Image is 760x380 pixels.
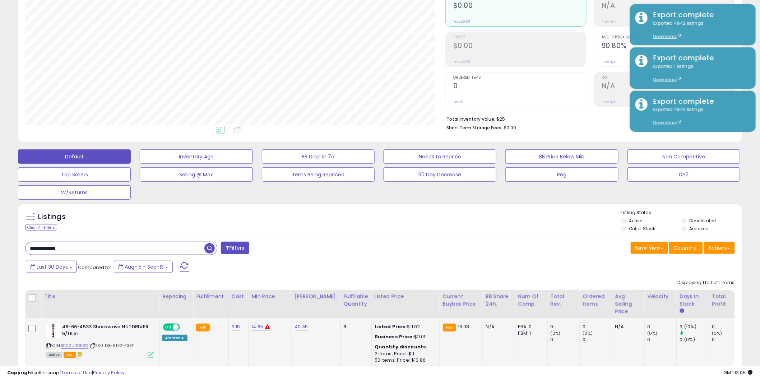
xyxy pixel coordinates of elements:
div: Fulfillable Quantity [344,293,369,308]
div: 0 [551,324,580,330]
span: Compared to: [78,264,111,271]
label: Out of Stock [629,226,655,232]
div: 50 Items, Price: $10.86 [375,357,434,363]
span: Ordered Items [453,76,586,80]
div: Current Buybox Price [443,293,480,308]
div: Title [44,293,156,300]
button: Top Sellers [18,167,131,182]
small: (0%) [648,330,658,336]
h2: N/A [602,82,734,92]
button: BB Price Below Min [505,149,618,164]
div: 8 [344,324,366,330]
span: 16.08 [458,323,469,330]
div: Exported 4942 listings. [648,106,750,126]
small: Prev: $0.00 [453,19,470,24]
div: Exported 4942 listings. [648,20,750,40]
span: 2025-10-14 13:05 GMT [724,369,753,376]
div: Export complete [648,96,750,107]
span: $0.00 [504,124,516,131]
div: FBA: 0 [518,324,542,330]
div: ASIN: [46,324,154,357]
span: All listings currently available for purchase on Amazon [46,352,62,358]
div: Total Profit [712,293,738,308]
div: Fulfillment [196,293,225,300]
img: 21blJLkRqFL._SL40_.jpg [46,324,60,338]
div: 2 Items, Price: $11 [375,351,434,357]
div: 0 [712,337,741,343]
a: 40.35 [295,323,308,330]
button: De2 [627,167,740,182]
div: N/A [615,324,639,330]
div: Num of Comp. [518,293,544,308]
button: BB Drop in 7d [262,149,375,164]
button: W/Returns [18,185,131,200]
a: 3.15 [232,323,240,330]
small: Prev: $0.00 [453,60,470,64]
div: Days In Stock [680,293,706,308]
div: Clear All Filters [25,224,57,231]
div: Amazon AI [162,335,187,341]
div: Ordered Items [583,293,609,308]
button: 30 Day Decrease [384,167,496,182]
div: 0 (0%) [680,337,709,343]
h2: $0.00 [453,42,586,51]
p: Listing States: [622,209,742,216]
button: Save View [631,242,668,254]
div: Repricing [162,293,190,300]
h2: 90.80% [602,42,734,51]
div: Avg Selling Price [615,293,641,315]
a: B002U0CE8O [61,343,88,349]
b: Listed Price: [375,323,407,330]
div: 0 [551,337,580,343]
div: BB Share 24h. [486,293,512,308]
h2: 0 [453,82,586,92]
button: Non Competitive [627,149,740,164]
button: Default [18,149,131,164]
i: hazardous material [76,352,83,357]
a: Download [653,33,681,40]
div: Listed Price [375,293,437,300]
span: | SKU: D3-8TXZ-P33T [89,343,134,348]
div: Min Price [252,293,289,300]
small: (0%) [551,330,561,336]
span: Avg. Buybox Share [602,36,734,40]
div: Total Rev. [551,293,577,308]
b: Quantity discounts [375,343,426,350]
button: Columns [669,242,703,254]
button: Aug-15 - Sep-13 [114,261,173,273]
button: Items Being Repriced [262,167,375,182]
button: Last 30 Days [26,261,77,273]
div: Export complete [648,10,750,20]
span: Profit [453,36,586,40]
h2: $0.00 [453,1,586,11]
span: Aug-15 - Sep-13 [125,263,164,270]
div: Exported 1 listings. [648,63,750,83]
div: Velocity [648,293,674,300]
button: Filters [221,242,249,254]
button: Needs to Reprice [384,149,496,164]
span: FBA [64,352,76,358]
h2: N/A [602,1,734,11]
li: $25 [446,114,729,123]
button: Selling @ Max [140,167,252,182]
div: FBM: 1 [518,330,542,337]
b: Total Inventory Value: [446,116,495,122]
a: Privacy Policy [93,369,125,376]
div: $11.02 [375,324,434,330]
strong: Copyright [7,369,33,376]
b: Short Term Storage Fees: [446,125,502,131]
div: Export complete [648,53,750,63]
a: 14.85 [252,323,264,330]
small: (0%) [583,330,593,336]
div: N/A [486,324,510,330]
div: 0 [648,337,677,343]
small: Prev: N/A [602,100,616,104]
small: FBA [196,324,209,332]
div: $11.01 [375,334,434,340]
small: Prev: N/A [602,60,616,64]
div: 0 [583,337,612,343]
span: ROI [602,76,734,80]
a: Download [653,77,681,83]
div: Displaying 1 to 1 of 1 items [678,279,735,286]
div: 0 [583,324,612,330]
